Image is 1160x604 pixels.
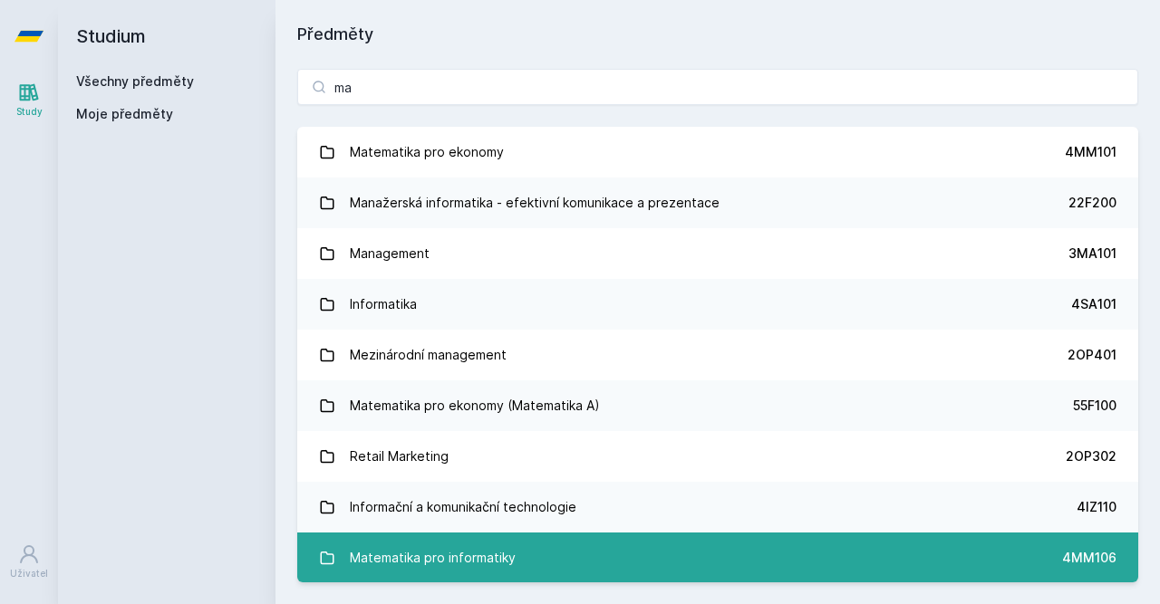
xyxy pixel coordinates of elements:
div: 4IZ110 [1077,498,1116,516]
h1: Předměty [297,22,1138,47]
div: Management [350,235,430,272]
div: Informační a komunikační technologie [350,489,576,525]
a: Uživatel [4,534,54,590]
span: Moje předměty [76,105,173,123]
div: 4MM101 [1065,143,1116,161]
div: 2OP302 [1066,447,1116,465]
a: Management 3MA101 [297,228,1138,279]
a: Všechny předměty [76,73,194,89]
div: Retail Marketing [350,438,449,475]
div: Mezinárodní management [350,337,507,373]
input: Název nebo ident předmětu… [297,69,1138,105]
div: Manažerská informatika - efektivní komunikace a prezentace [350,185,720,221]
div: 22F200 [1068,194,1116,212]
a: Retail Marketing 2OP302 [297,431,1138,482]
div: Informatika [350,286,417,322]
a: Manažerská informatika - efektivní komunikace a prezentace 22F200 [297,177,1138,228]
a: Study [4,72,54,128]
div: Matematika pro ekonomy (Matematika A) [350,388,600,424]
a: Mezinárodní management 2OP401 [297,330,1138,380]
div: Study [16,105,43,119]
a: Informační a komunikační technologie 4IZ110 [297,482,1138,532]
a: Matematika pro ekonomy 4MM101 [297,127,1138,177]
div: 4MM106 [1062,549,1116,567]
div: Uživatel [10,567,48,580]
a: Matematika pro ekonomy (Matematika A) 55F100 [297,380,1138,431]
div: 3MA101 [1068,244,1116,263]
div: Matematika pro ekonomy [350,134,504,170]
div: Matematika pro informatiky [350,540,516,576]
div: 4SA101 [1071,295,1116,313]
a: Matematika pro informatiky 4MM106 [297,532,1138,583]
a: Informatika 4SA101 [297,279,1138,330]
div: 55F100 [1073,397,1116,415]
div: 2OP401 [1068,346,1116,364]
